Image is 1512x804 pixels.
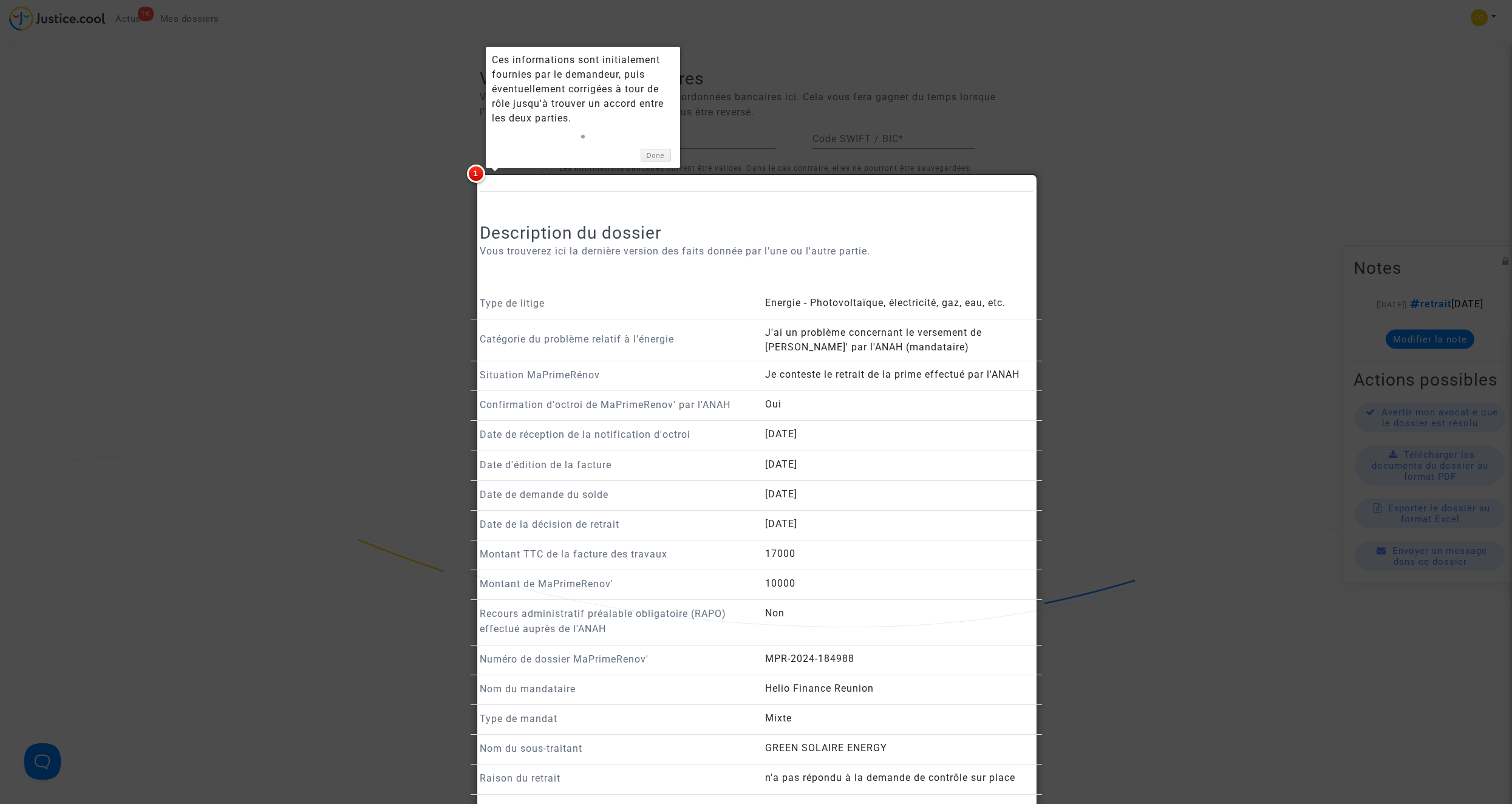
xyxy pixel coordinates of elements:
[480,681,747,697] p: Nom du mandataire
[765,607,785,619] span: Non
[480,457,747,472] p: Date d'édition de la facture
[765,518,797,530] span: [DATE]
[765,458,797,470] span: [DATE]
[765,577,795,589] span: 10000
[480,547,747,562] p: Montant TTC de la facture des travaux
[480,741,747,756] p: Nom du sous-traitant
[765,548,795,559] span: 17000
[467,165,485,183] span: 1
[480,606,747,636] p: Recours administratif préalable obligatoire (RAPO) effectué auprès de l'ANAH
[480,332,747,347] p: Catégorie du problème relatif à l'énergie
[480,427,747,442] p: Date de réception de la notification d'octroi
[480,397,747,412] p: Confirmation d'octroi de MaPrimeRenov' par l'ANAH
[765,297,1006,308] span: Energie - Photovoltaïque, électricité, gaz, eau, etc.
[480,517,747,532] p: Date de la décision de retrait
[480,576,747,591] p: Montant de MaPrimeRenov'
[765,683,874,694] span: Helio Finance Reunion
[480,652,747,667] p: Numéro de dossier MaPrimeRenov'
[480,771,747,786] p: Raison du retrait
[765,488,797,500] span: [DATE]
[480,487,747,502] p: Date de demande du solde
[765,712,792,724] span: Mixte
[765,772,1015,783] span: n'a pas répondu à la demande de contrôle sur place
[765,653,854,664] span: MPR-2024-184988
[765,369,1020,380] span: Je conteste le retrait de la prime effectué par l'ANAH
[492,53,674,126] div: Ces informations sont initialement fournies par le demandeur, puis éventuellement corrigées à tou...
[480,244,1033,259] p: Vous trouverez ici la dernière version des faits donnée par l'une ou l'autre partie.
[765,428,797,440] span: [DATE]
[765,327,982,353] span: J'ai un problème concernant le versement de [PERSON_NAME]' par l'ANAH (mandataire)
[480,367,747,383] p: Situation MaPrimeRénov
[480,296,747,311] p: Type de litige
[641,149,671,162] a: Done
[480,711,747,726] p: Type de mandat
[765,742,887,754] span: GREEN SOLAIRE ENERGY
[480,222,1033,244] h2: Description du dossier
[765,398,782,410] span: Oui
